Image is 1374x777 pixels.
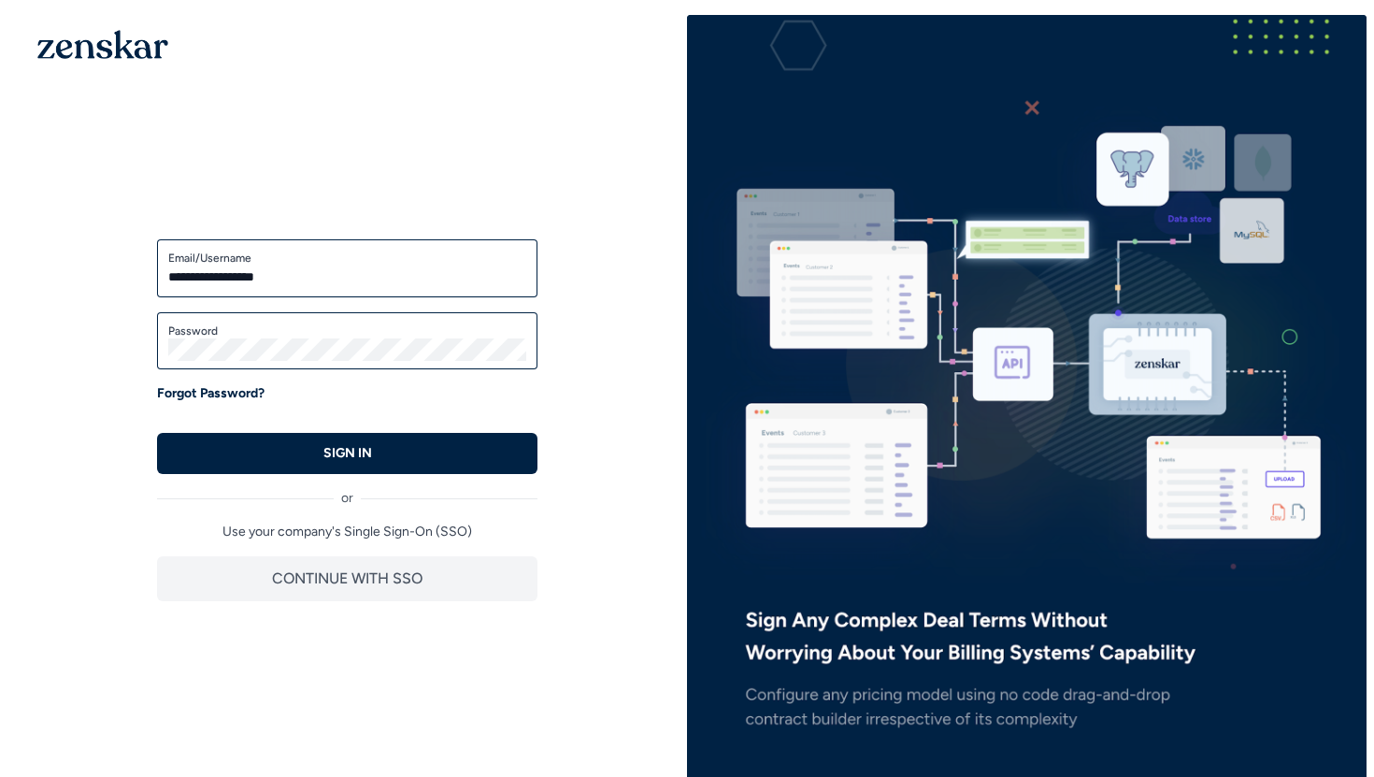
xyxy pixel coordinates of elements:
p: SIGN IN [323,444,372,463]
label: Email/Username [168,251,526,266]
div: or [157,474,537,508]
a: Forgot Password? [157,384,265,403]
p: Use your company's Single Sign-On (SSO) [157,523,537,541]
img: 1OGAJ2xQqyY4LXKgY66KYq0eOWRCkrZdAb3gUhuVAqdWPZE9SRJmCz+oDMSn4zDLXe31Ii730ItAGKgCKgCCgCikA4Av8PJUP... [37,30,168,59]
button: SIGN IN [157,433,537,474]
button: CONTINUE WITH SSO [157,556,537,601]
label: Password [168,324,526,338]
